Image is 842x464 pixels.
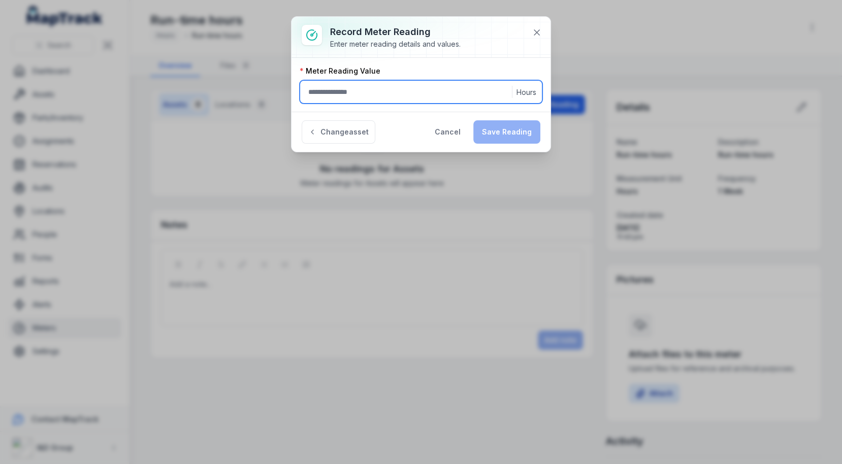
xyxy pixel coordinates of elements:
div: Enter meter reading details and values. [330,39,461,49]
button: Changeasset [302,120,375,144]
h3: Record meter reading [330,25,461,39]
button: Cancel [426,120,469,144]
input: :r1gi:-form-item-label [300,80,542,104]
label: Meter Reading Value [300,66,380,76]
